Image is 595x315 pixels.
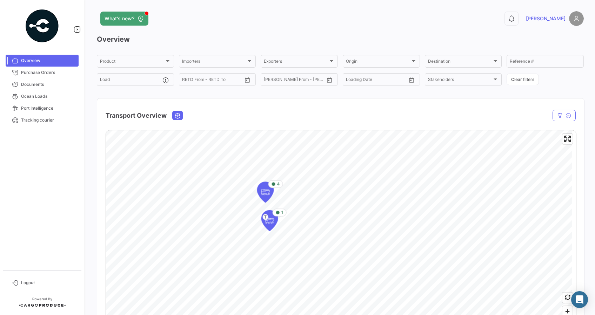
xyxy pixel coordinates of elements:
input: To [197,78,226,83]
span: Port Intelligence [21,105,76,111]
img: placeholder-user.png [569,11,584,26]
span: T [263,214,268,220]
input: From [182,78,192,83]
span: Documents [21,81,76,88]
button: Open calendar [406,75,417,85]
button: What's new? [100,12,148,26]
button: Ocean [173,111,182,120]
span: Tracking courier [21,117,76,123]
span: 1 [281,209,283,215]
input: From [264,78,274,83]
a: Ocean Loads [6,90,79,102]
span: Destination [428,60,493,65]
img: powered-by.png [25,8,60,43]
input: To [361,78,389,83]
h3: Overview [97,34,584,44]
a: Purchase Orders [6,67,79,78]
span: Importers [182,60,247,65]
span: Product [100,60,165,65]
div: Map marker [257,182,274,203]
a: Overview [6,55,79,67]
button: Enter fullscreen [562,134,573,144]
span: 4 [277,181,280,187]
a: Port Intelligence [6,102,79,114]
span: Stakeholders [428,78,493,83]
div: Abrir Intercom Messenger [571,291,588,308]
button: Clear filters [507,74,539,85]
button: Open calendar [324,75,335,85]
span: Purchase Orders [21,69,76,76]
div: Map marker [261,210,278,231]
span: What's new? [105,15,134,22]
a: Tracking courier [6,114,79,126]
span: Logout [21,280,76,286]
span: Overview [21,57,76,64]
button: Open calendar [242,75,253,85]
span: Exporters [264,60,328,65]
h4: Transport Overview [106,111,167,121]
span: Ocean Loads [21,93,76,100]
input: From [346,78,356,83]
input: To [279,78,307,83]
span: [PERSON_NAME] [526,15,566,22]
span: Origin [346,60,410,65]
a: Documents [6,78,79,90]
